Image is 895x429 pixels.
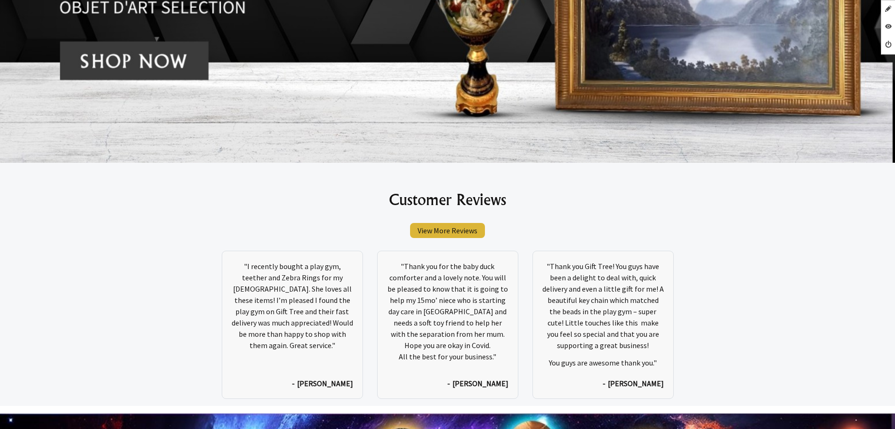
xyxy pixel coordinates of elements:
[387,261,508,362] p: "Thank you for the baby duck comforter and a lovely note. You will be pleased to know that it is ...
[603,378,605,389] span: -
[232,261,353,351] p: "I recently bought a play gym, teether and Zebra Rings for my [DEMOGRAPHIC_DATA]. She loves all t...
[410,223,485,238] a: View More Reviews
[452,378,508,389] span: [PERSON_NAME]
[297,378,353,389] span: [PERSON_NAME]
[542,261,664,351] p: "Thank you Gift Tree! You guys have been a delight to deal with, quick delivery and even a little...
[608,378,664,389] span: [PERSON_NAME]
[542,357,664,368] p: You guys are awesome thank you."
[447,378,450,389] span: -
[292,378,295,389] span: -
